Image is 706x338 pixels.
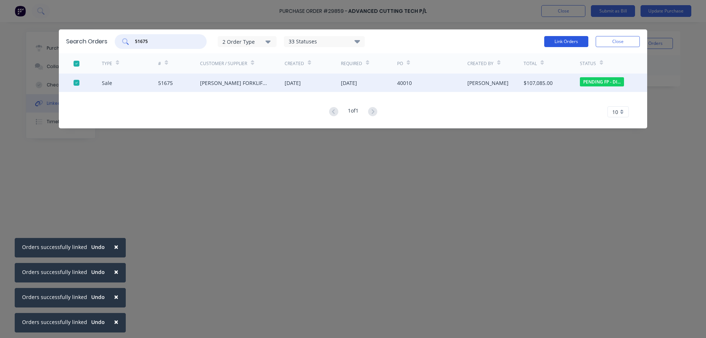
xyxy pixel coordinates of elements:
[284,38,364,46] div: 33 Statuses
[222,38,272,45] div: 2 Order Type
[218,36,277,47] button: 2 Order Type
[107,313,126,331] button: Close
[285,60,304,67] div: Created
[22,318,87,326] div: Orders successfully linked
[66,37,107,46] div: Search Orders
[107,238,126,256] button: Close
[341,60,362,67] div: Required
[524,79,553,87] div: $107,085.00
[22,293,87,301] div: Orders successfully linked
[102,79,112,87] div: Sale
[107,263,126,281] button: Close
[114,267,118,277] span: ×
[102,60,112,67] div: TYPE
[134,38,195,45] input: Search orders...
[467,60,493,67] div: Created By
[107,288,126,306] button: Close
[87,317,109,328] button: Undo
[285,79,301,87] div: [DATE]
[200,60,247,67] div: Customer / Supplier
[580,77,624,86] span: PENDING FP - DI...
[397,60,403,67] div: PO
[200,79,270,87] div: [PERSON_NAME] FORKLIFT SERVICES - [GEOGRAPHIC_DATA]
[22,268,87,276] div: Orders successfully linked
[158,60,161,67] div: #
[22,243,87,251] div: Orders successfully linked
[87,242,109,253] button: Undo
[596,36,640,47] button: Close
[348,107,359,117] div: 1 of 1
[158,79,173,87] div: 51675
[612,108,618,116] span: 10
[114,317,118,327] span: ×
[87,292,109,303] button: Undo
[114,242,118,252] span: ×
[397,79,412,87] div: 40010
[524,60,537,67] div: Total
[467,79,509,87] div: [PERSON_NAME]
[544,36,588,47] button: Link Orders
[580,60,596,67] div: Status
[87,267,109,278] button: Undo
[341,79,357,87] div: [DATE]
[114,292,118,302] span: ×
